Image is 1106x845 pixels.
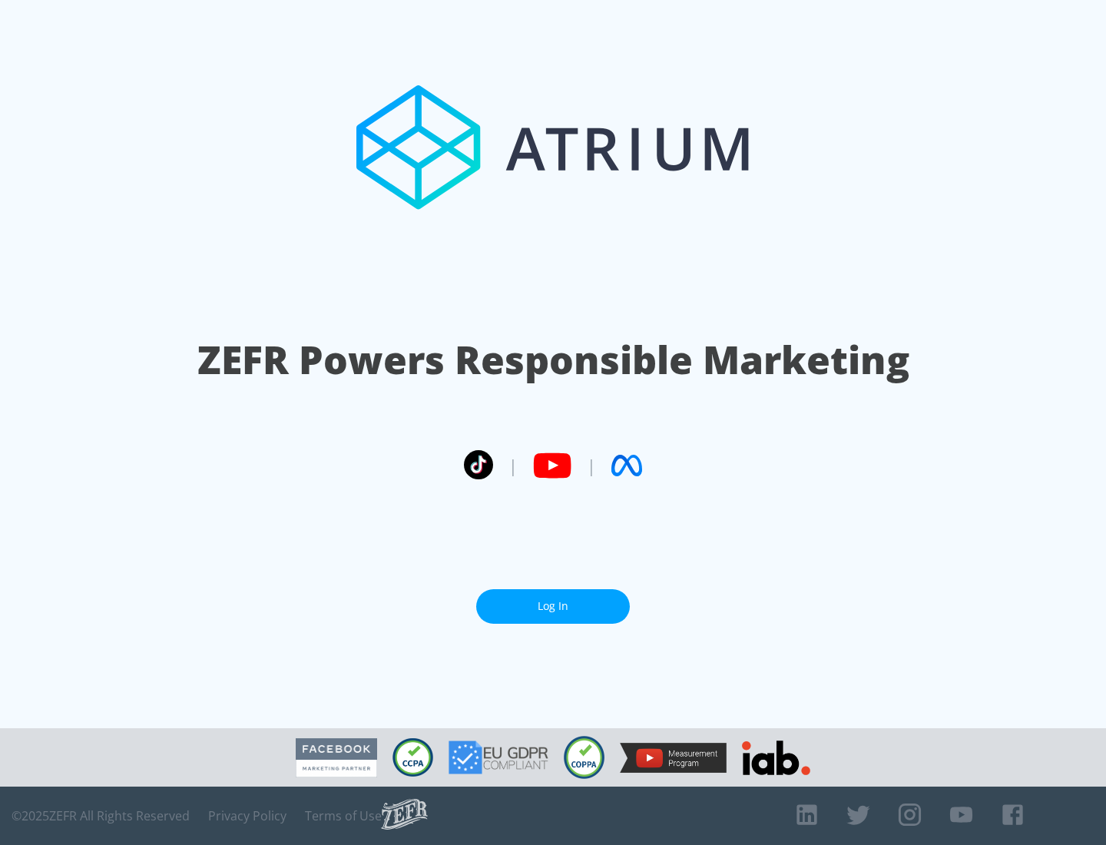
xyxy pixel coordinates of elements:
img: COPPA Compliant [564,736,604,779]
img: GDPR Compliant [449,741,548,774]
span: | [587,454,596,477]
a: Privacy Policy [208,808,286,823]
img: Facebook Marketing Partner [296,738,377,777]
span: | [508,454,518,477]
img: CCPA Compliant [392,738,433,777]
img: YouTube Measurement Program [620,743,727,773]
a: Terms of Use [305,808,382,823]
span: © 2025 ZEFR All Rights Reserved [12,808,190,823]
img: IAB [742,741,810,775]
h1: ZEFR Powers Responsible Marketing [197,333,909,386]
a: Log In [476,589,630,624]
